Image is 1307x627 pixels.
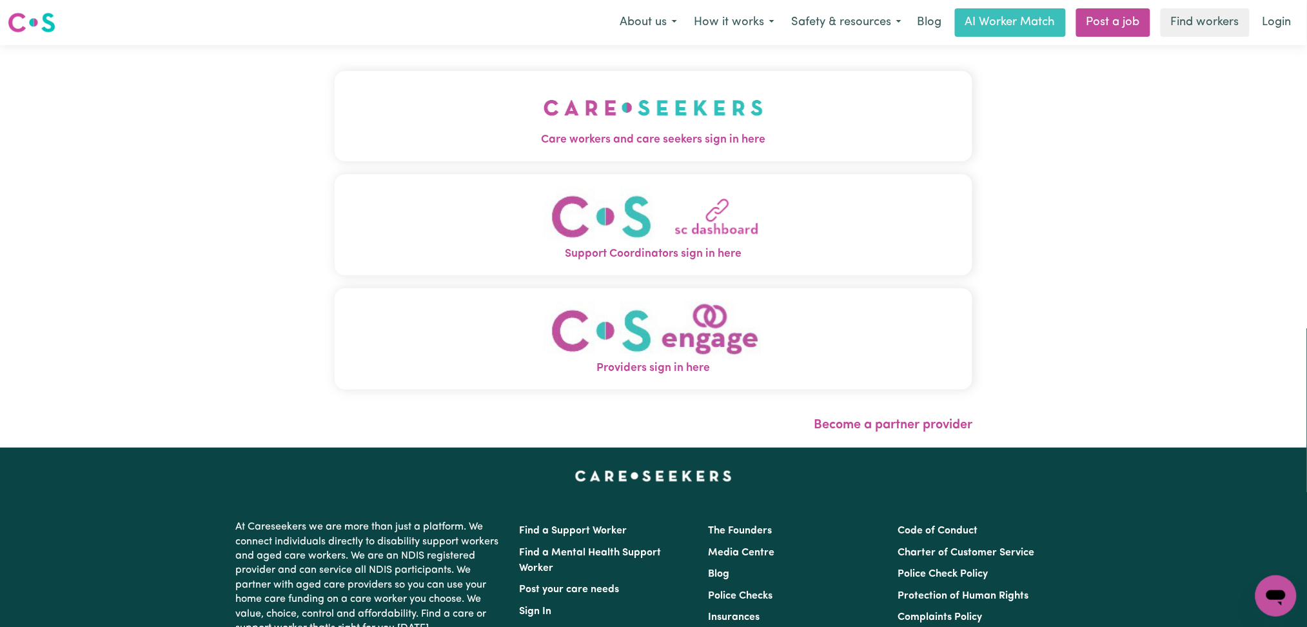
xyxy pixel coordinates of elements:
a: Careseekers home page [575,471,732,481]
button: Care workers and care seekers sign in here [335,71,973,161]
a: Find workers [1161,8,1250,37]
span: Providers sign in here [335,360,973,377]
a: Blog [709,569,730,579]
a: Code of Conduct [898,526,978,536]
iframe: Button to launch messaging window [1255,575,1297,617]
a: Police Checks [709,591,773,601]
a: Insurances [709,612,760,622]
button: Providers sign in here [335,288,973,390]
img: Careseekers logo [8,11,55,34]
a: Find a Support Worker [520,526,627,536]
a: Become a partner provider [814,419,972,432]
a: Blog [910,8,950,37]
a: Protection of Human Rights [898,591,1028,601]
button: Safety & resources [783,9,910,36]
a: Media Centre [709,548,775,558]
a: Police Check Policy [898,569,988,579]
span: Care workers and care seekers sign in here [335,132,973,148]
button: How it works [685,9,783,36]
a: Find a Mental Health Support Worker [520,548,662,573]
a: The Founders [709,526,772,536]
a: Post your care needs [520,584,620,595]
button: Support Coordinators sign in here [335,174,973,275]
span: Support Coordinators sign in here [335,246,973,263]
a: Post a job [1076,8,1150,37]
a: Complaints Policy [898,612,982,622]
a: Sign In [520,606,552,617]
a: Careseekers logo [8,8,55,37]
button: About us [611,9,685,36]
a: AI Worker Match [955,8,1066,37]
a: Login [1255,8,1299,37]
a: Charter of Customer Service [898,548,1034,558]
